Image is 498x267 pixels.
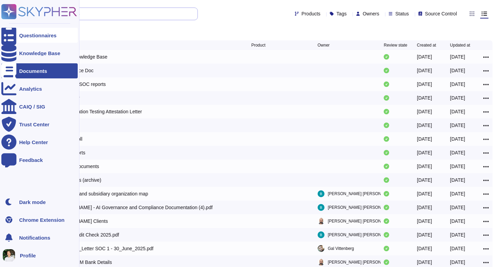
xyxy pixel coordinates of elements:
img: user [318,218,324,225]
div: [DATE] [417,204,432,211]
div: Deel, Inc. JPM Bank Details [52,259,112,266]
a: Trust Center [1,117,78,132]
div: [DATE] [450,67,465,74]
div: Questionnaires [19,33,56,38]
div: Deel Parent and subsidiary organization map [52,190,148,197]
div: Feedback [19,157,43,163]
a: Documents [1,63,78,78]
div: [DATE] [450,163,465,170]
button: user [1,248,20,263]
div: Knowledge Base [19,51,60,56]
span: Review state [384,43,407,47]
div: [DATE] [417,136,432,142]
div: [DATE] [417,94,432,101]
div: Help Center [19,140,48,145]
a: Chrome Extension [1,212,78,227]
div: [DATE] [450,136,465,142]
div: [DATE] [417,259,432,266]
div: [DATE] [450,53,465,60]
div: [DATE] [450,259,465,266]
div: [DATE] [450,108,465,115]
span: [PERSON_NAME] [PERSON_NAME] [328,231,397,238]
div: [DATE] [450,149,465,156]
img: user [318,204,324,211]
span: Tags [336,11,347,16]
span: Notifications [19,235,50,240]
div: [DATE] [417,177,432,183]
div: [DATE] [417,122,432,129]
div: [DATE] [450,218,465,225]
div: Deel_Bridge_Letter SOC 1 - 30_June_2025.pdf [52,245,153,252]
div: Analytics [19,86,42,91]
span: [PERSON_NAME] [PERSON_NAME] [328,204,397,211]
div: Deel Penetration Testing Attestation Letter [52,108,142,115]
div: Deel Inc Credit Check 2025.pdf [52,231,119,238]
span: [PERSON_NAME] [PERSON_NAME] [328,190,397,197]
div: [DATE] [450,81,465,88]
a: Help Center [1,135,78,150]
a: CAIQ / SIG [1,99,78,114]
div: [DATE] [417,231,432,238]
img: user [318,190,324,197]
a: Feedback [1,152,78,167]
div: CAIQ / SIG [19,104,45,109]
div: [DATE] [417,81,432,88]
img: user [318,231,324,238]
div: [DATE] [450,177,465,183]
div: [DATE] [417,163,432,170]
span: [PERSON_NAME] [PERSON_NAME] [328,259,397,266]
a: Knowledge Base [1,46,78,61]
div: [DATE] [450,204,465,211]
div: [DATE] [417,108,432,115]
img: user [318,245,324,252]
span: Source Control [425,11,457,16]
div: Dark mode [19,200,46,205]
a: Questionnaires [1,28,78,43]
div: Chrome Extension [19,217,65,222]
div: [PERSON_NAME] Clients [52,218,108,225]
div: [DATE] [450,245,465,252]
a: Analytics [1,81,78,96]
div: [DATE] [417,149,432,156]
div: [DATE] [450,190,465,197]
div: [PERSON_NAME] - AI Governance and Compliance Documentation (4).pdf [52,204,213,211]
span: Gal Vittenberg [328,245,354,252]
div: [DATE] [450,94,465,101]
span: Owners [363,11,379,16]
span: Profile [20,253,36,258]
div: [DATE] [417,53,432,60]
div: Trust Center [19,122,49,127]
div: [DATE] [450,231,465,238]
div: [DATE] [417,190,432,197]
input: Search by keywords [27,8,197,20]
span: Products [302,11,320,16]
img: user [318,259,324,266]
span: Owner [318,43,330,47]
span: Status [395,11,409,16]
div: [DATE] [417,218,432,225]
img: user [3,249,15,262]
span: [PERSON_NAME] [PERSON_NAME] [328,218,397,225]
span: Created at [417,43,436,47]
div: Documents [19,68,47,74]
div: [DATE] [417,67,432,74]
div: [DATE] [450,122,465,129]
div: External Knowledge Base [52,53,107,60]
div: [DATE] [417,245,432,252]
span: Product [251,43,265,47]
span: Updated at [450,43,470,47]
